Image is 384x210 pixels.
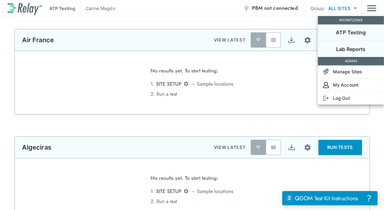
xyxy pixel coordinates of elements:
p: Lab Reports [336,45,366,53]
p: Log Out [333,95,350,101]
p: ATP Testing [336,29,366,36]
p: Manage Sites [333,68,362,75]
p: ADMIN [319,58,383,64]
img: Sites [323,69,329,75]
img: Log Out Icon [323,95,329,101]
p: WORKFLOWS [319,17,383,23]
img: Account [323,82,329,88]
p: My Account [333,82,358,88]
iframe: Resource center [282,191,378,205]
